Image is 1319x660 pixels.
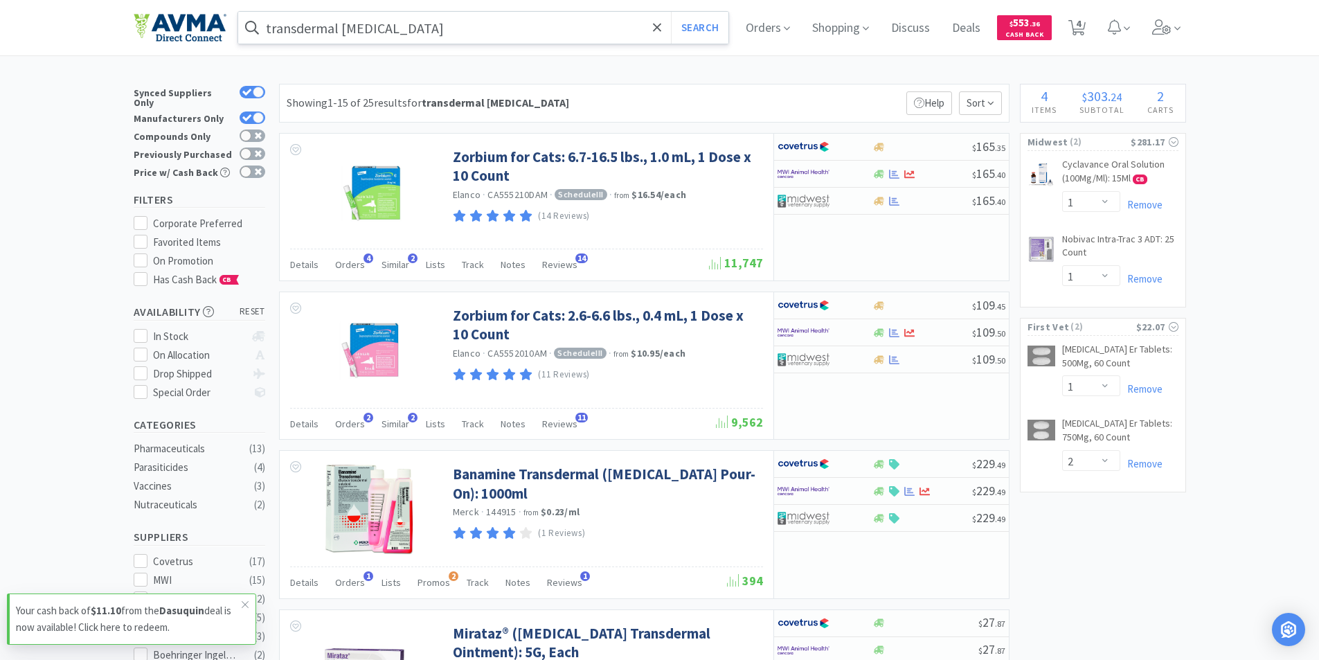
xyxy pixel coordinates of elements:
span: Orders [335,418,365,430]
strong: transdermal [MEDICAL_DATA] [422,96,569,109]
span: Has Cash Back [153,273,240,286]
img: 7820ef463e0f44379d1d70f5f697a7cb_503028.jpeg [325,148,415,238]
a: Remove [1120,382,1163,395]
span: 9,562 [716,414,763,430]
span: . 87 [995,645,1005,656]
span: Notes [505,576,530,589]
p: Your cash back of from the deal is now available! Click here to redeem. [16,603,242,636]
img: 77fca1acd8b6420a9015268ca798ef17_1.png [778,136,829,157]
h4: Subtotal [1068,103,1136,116]
a: Remove [1120,457,1163,470]
a: Elanco [453,188,481,201]
div: Compounds Only [134,130,233,141]
span: Orders [335,258,365,271]
span: Orders [335,576,365,589]
a: Discuss [886,22,935,35]
img: f6b2451649754179b5b4e0c70c3f7cb0_2.png [778,322,829,343]
span: for [407,96,569,109]
span: Track [462,418,484,430]
span: $ [978,645,982,656]
img: dfcf1da1270d420998d7137b61f9a0cd_195492.png [325,465,414,555]
span: $ [972,143,976,153]
span: · [519,506,521,518]
a: Remove [1120,272,1163,285]
div: ( 5 ) [254,609,265,626]
img: f6b2451649754179b5b4e0c70c3f7cb0_2.png [778,481,829,501]
span: reset [240,305,265,319]
img: 8867bb80a97249b48a006bbe5134b284_127726.jpeg [1028,235,1055,263]
span: 11 [575,413,588,422]
span: Details [290,258,318,271]
span: 1 [580,571,590,581]
span: Midwest [1028,134,1068,150]
span: · [483,188,485,201]
span: 109 [972,297,1005,313]
span: · [483,347,485,359]
span: . 45 [995,301,1005,312]
div: ( 12 ) [249,591,265,607]
span: Similar [382,418,409,430]
span: 2 [408,253,418,263]
span: · [550,188,553,201]
p: (11 Reviews) [538,368,590,382]
div: Drop Shipped [153,366,245,382]
img: 4c826f3001184dc8ae443b4c26e205b6_422389.jpeg [1028,161,1055,188]
span: First Vet [1028,319,1070,335]
span: 229 [972,483,1005,499]
span: CB [1133,175,1147,184]
span: · [609,347,611,359]
span: Reviews [547,576,582,589]
span: from [613,349,629,359]
img: ebb08255bed64d64bf677001ed5593a2_499567.jpeg [1028,420,1055,440]
a: Nobivac Intra-Trac 3 ADT: 25 Count [1062,233,1178,265]
span: · [609,188,612,201]
div: On Promotion [153,253,265,269]
span: 27 [978,641,1005,657]
p: Help [906,91,952,115]
span: . 40 [995,170,1005,180]
img: b51c9e6f303242d69b6200f10539504d_496437.jpeg [1028,346,1055,366]
span: $ [972,460,976,470]
div: Nutraceuticals [134,497,246,513]
span: · [481,506,484,518]
span: Notes [501,258,526,271]
span: $ [972,355,976,366]
span: Sort [959,91,1002,115]
strong: $11.10 [91,604,121,617]
div: ( 13 ) [249,440,265,457]
span: Track [462,258,484,271]
span: . 40 [995,197,1005,207]
span: $ [972,197,976,207]
img: 77fca1acd8b6420a9015268ca798ef17_1.png [778,613,829,634]
span: . 36 [1030,19,1040,28]
p: (1 Reviews) [538,526,585,541]
div: Midwest [153,591,239,607]
span: $ [1082,90,1087,104]
span: 2 [364,413,373,422]
strong: Dasuquin [159,604,204,617]
span: 109 [972,351,1005,367]
div: ( 17 ) [249,553,265,570]
div: Pharmaceuticals [134,440,246,457]
span: 2 [449,571,458,581]
div: Corporate Preferred [153,215,265,232]
a: Zorbium for Cats: 2.6-6.6 lbs., 0.4 mL, 1 Dose x 10 Count [453,306,760,344]
span: Schedule III [554,348,607,359]
span: . 50 [995,328,1005,339]
span: Reviews [542,418,577,430]
div: ( 2 ) [254,497,265,513]
span: 394 [727,573,763,589]
img: 77fca1acd8b6420a9015268ca798ef17_1.png [778,295,829,316]
div: $281.17 [1131,134,1178,150]
span: Details [290,576,318,589]
span: $ [972,487,976,497]
span: $ [972,301,976,312]
a: Elanco [453,347,481,359]
strong: $16.54 / each [631,188,686,201]
input: Search by item, sku, manufacturer, ingredient, size... [238,12,729,44]
span: 27 [978,614,1005,630]
div: Manufacturers Only [134,112,233,123]
div: On Allocation [153,347,245,364]
div: Covetrus [153,553,239,570]
span: 165 [972,166,1005,181]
